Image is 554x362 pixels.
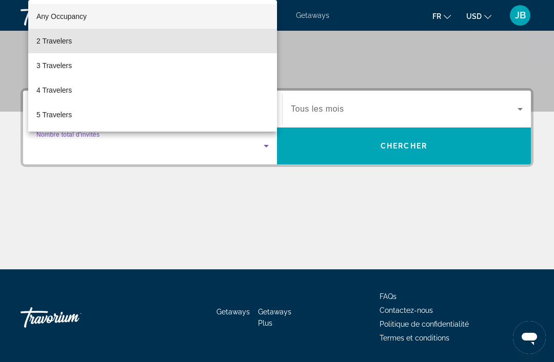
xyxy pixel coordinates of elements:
[36,35,72,47] span: 2 Travelers
[36,59,72,72] span: 3 Travelers
[36,12,87,20] span: Any Occupancy
[513,321,546,354] iframe: Bouton de lancement de la fenêtre de messagerie
[36,84,72,96] span: 4 Travelers
[36,109,72,121] span: 5 Travelers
